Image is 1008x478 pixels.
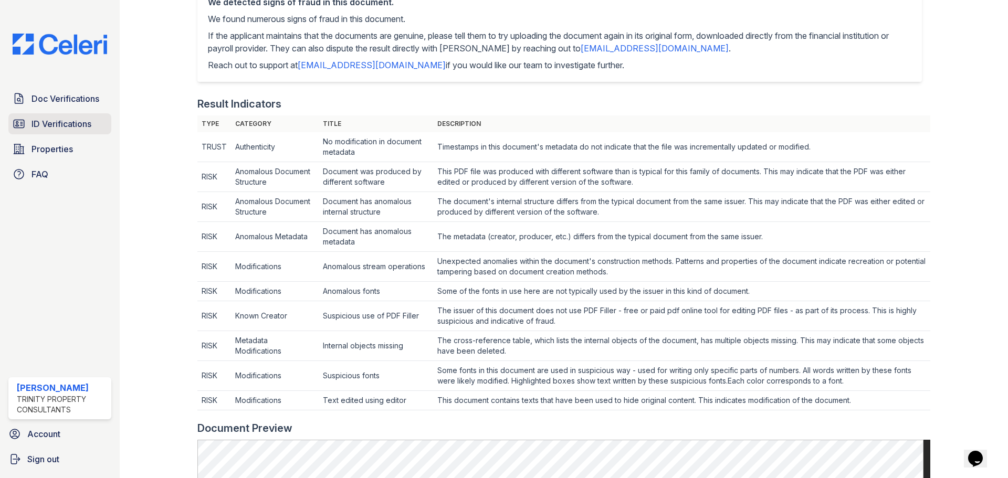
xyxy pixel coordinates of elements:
[17,394,107,415] div: Trinity Property Consultants
[433,301,930,331] td: The issuer of this document does not use PDF Filler - free or paid pdf online tool for editing PD...
[319,162,433,192] td: Document was produced by different software
[964,436,997,468] iframe: chat widget
[231,162,319,192] td: Anomalous Document Structure
[231,361,319,391] td: Modifications
[31,143,73,155] span: Properties
[433,222,930,252] td: The metadata (creator, producer, etc.) differs from the typical document from the same issuer.
[319,361,433,391] td: Suspicious fonts
[231,282,319,301] td: Modifications
[433,331,930,361] td: The cross-reference table, which lists the internal objects of the document, has multiple objects...
[197,331,231,361] td: RISK
[433,162,930,192] td: This PDF file was produced with different software than is typical for this family of documents. ...
[27,453,59,465] span: Sign out
[197,132,231,162] td: TRUST
[31,92,99,105] span: Doc Verifications
[433,391,930,410] td: This document contains texts that have been used to hide original content. This indicates modific...
[197,115,231,132] th: Type
[231,115,319,132] th: Category
[231,391,319,410] td: Modifications
[197,162,231,192] td: RISK
[197,252,231,282] td: RISK
[208,59,911,71] p: Reach out to support at if you would like our team to investigate further.
[319,282,433,301] td: Anomalous fonts
[319,301,433,331] td: Suspicious use of PDF Filler
[319,115,433,132] th: Title
[433,361,930,391] td: Some fonts in this document are used in suspicious way - used for writing only specific parts of ...
[298,60,446,70] a: [EMAIL_ADDRESS][DOMAIN_NAME]
[8,139,111,160] a: Properties
[319,331,433,361] td: Internal objects missing
[433,132,930,162] td: Timestamps in this document's metadata do not indicate that the file was incrementally updated or...
[231,301,319,331] td: Known Creator
[4,423,115,444] a: Account
[197,301,231,331] td: RISK
[8,113,111,134] a: ID Verifications
[4,34,115,55] img: CE_Logo_Blue-a8612792a0a2168367f1c8372b55b34899dd931a85d93a1a3d3e32e68fde9ad4.png
[433,192,930,222] td: The document's internal structure differs from the typical document from the same issuer. This ma...
[17,381,107,394] div: [PERSON_NAME]
[581,43,729,54] a: [EMAIL_ADDRESS][DOMAIN_NAME]
[433,115,930,132] th: Description
[197,421,292,435] div: Document Preview
[197,282,231,301] td: RISK
[197,192,231,222] td: RISK
[27,428,60,440] span: Account
[319,252,433,282] td: Anomalous stream operations
[208,29,911,55] p: If the applicant maintains that the documents are genuine, please tell them to try uploading the ...
[319,132,433,162] td: No modification in document metadata
[231,252,319,282] td: Modifications
[31,168,48,180] span: FAQ
[231,192,319,222] td: Anomalous Document Structure
[729,43,731,54] span: .
[8,164,111,185] a: FAQ
[231,331,319,361] td: Metadata Modifications
[319,192,433,222] td: Document has anomalous internal structure
[31,118,91,130] span: ID Verifications
[197,97,281,111] div: Result Indicators
[208,13,911,25] p: We found numerous signs of fraud in this document.
[197,222,231,252] td: RISK
[197,361,231,391] td: RISK
[433,252,930,282] td: Unexpected anomalies within the document's construction methods. Patterns and properties of the d...
[197,391,231,410] td: RISK
[319,391,433,410] td: Text edited using editor
[231,222,319,252] td: Anomalous Metadata
[8,88,111,109] a: Doc Verifications
[433,282,930,301] td: Some of the fonts in use here are not typically used by the issuer in this kind of document.
[4,449,115,470] a: Sign out
[319,222,433,252] td: Document has anomalous metadata
[231,132,319,162] td: Authenticity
